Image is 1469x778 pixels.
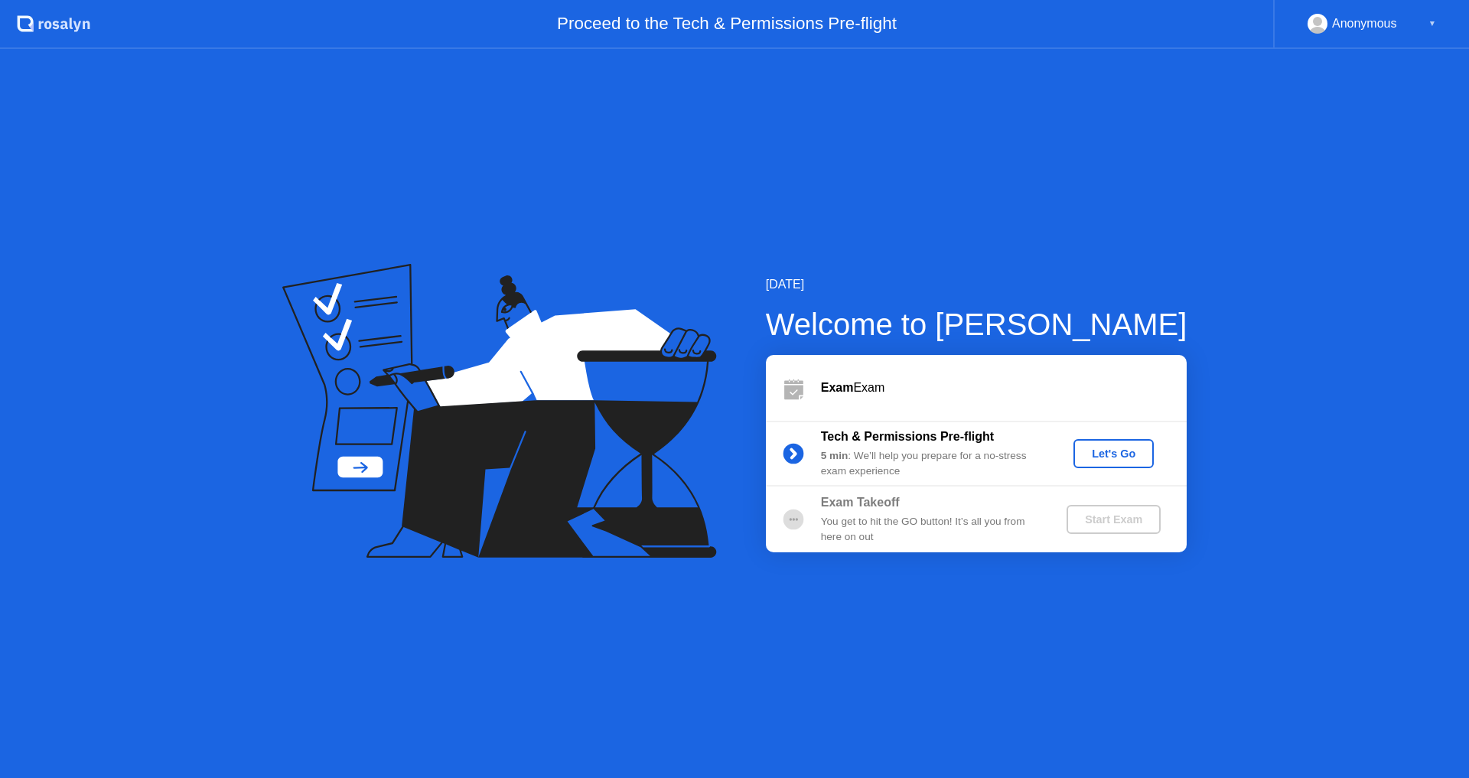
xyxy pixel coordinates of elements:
b: Exam [821,381,854,394]
div: Exam [821,379,1187,397]
div: Welcome to [PERSON_NAME] [766,301,1187,347]
div: Anonymous [1332,14,1397,34]
div: ▼ [1428,14,1436,34]
b: 5 min [821,450,849,461]
b: Exam Takeoff [821,496,900,509]
div: [DATE] [766,275,1187,294]
div: Let's Go [1080,448,1148,460]
button: Start Exam [1067,505,1161,534]
div: : We’ll help you prepare for a no-stress exam experience [821,448,1041,480]
b: Tech & Permissions Pre-flight [821,430,994,443]
button: Let's Go [1073,439,1154,468]
div: You get to hit the GO button! It’s all you from here on out [821,514,1041,545]
div: Start Exam [1073,513,1155,526]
